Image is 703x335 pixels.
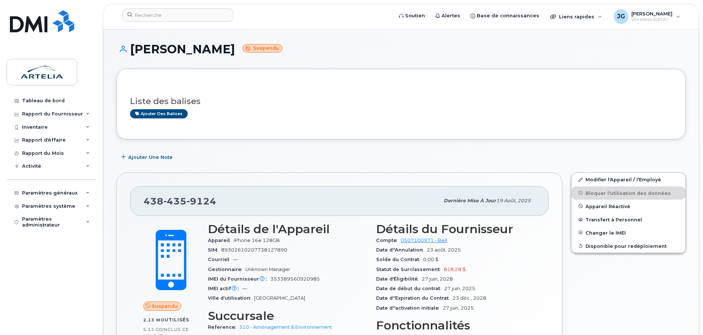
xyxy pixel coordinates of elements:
span: iPhone 16e 128GB [234,238,280,243]
a: Modifier l'Appareil / l'Employé [572,173,685,186]
span: IMEI actif [208,286,242,291]
span: 19 août, 2025 [496,198,531,203]
button: Bloquer l'utilisation des données [572,186,685,200]
span: Ville d’utilisation [208,295,254,301]
span: Appareil Réactivé [585,203,630,209]
span: Date d'Éligibilité [376,276,422,282]
a: Ajouter des balises [130,109,188,118]
span: Date d''activation initiale [376,305,443,311]
button: Appareil Réactivé [572,200,685,213]
span: IMEI du Fournisseur [208,276,270,282]
span: Date d''Annulation [376,247,427,253]
a: 310 - Aménagement & Environnement [239,324,332,330]
span: — [233,257,238,262]
h3: Détails de l'Appareil [208,222,367,236]
span: Appareil [208,238,234,243]
h1: [PERSON_NAME] [116,43,686,56]
span: Courriel [208,257,233,262]
span: — [242,286,247,291]
span: Suspendu [152,303,178,310]
h3: Liste des balises [130,97,672,106]
span: 9124 [187,196,216,207]
button: Transfert à Personnel [572,213,685,226]
span: 818,28 $ [444,267,466,272]
span: [GEOGRAPHIC_DATA] [254,295,305,301]
span: utilisés [165,317,189,322]
span: SIM [208,247,221,253]
span: 89302610207738127890 [221,247,287,253]
span: 353389560920985 [270,276,320,282]
span: 27 juin, 2025 [444,286,475,291]
a: 0507100971 - Bell [401,238,447,243]
span: 438 [144,196,216,207]
span: Statut de Surclassement [376,267,444,272]
span: 27 juin, 2028 [422,276,453,282]
span: Disponible pour redéploiement [585,243,667,249]
h3: Succursale [208,309,367,322]
span: Unknown Manager [245,267,290,272]
button: Ajouter une Note [116,150,179,164]
span: 435 [163,196,187,207]
button: Disponible pour redéploiement [572,239,685,253]
span: Solde du Contrat [376,257,423,262]
span: 0,00 $ [423,257,439,262]
span: 27 juin, 2025 [443,305,474,311]
h3: Fonctionnalités [376,319,536,332]
small: Suspendu [242,44,282,53]
h3: Détails du Fournisseur [376,222,536,236]
span: 23 déc., 2028 [453,295,486,301]
span: Dernière mise à jour [444,198,496,203]
span: Reference [208,324,239,330]
span: 2,13 Mo [143,317,165,322]
span: Ajouter une Note [128,154,173,161]
span: Date de début du contrat [376,286,444,291]
button: Changer le IMEI [572,226,685,239]
span: Gestionnaire [208,267,245,272]
span: 5,33 Go [143,327,162,332]
span: 23 août, 2025 [427,247,461,253]
span: Compte [376,238,401,243]
span: Date d''Expiration du Contrat [376,295,453,301]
